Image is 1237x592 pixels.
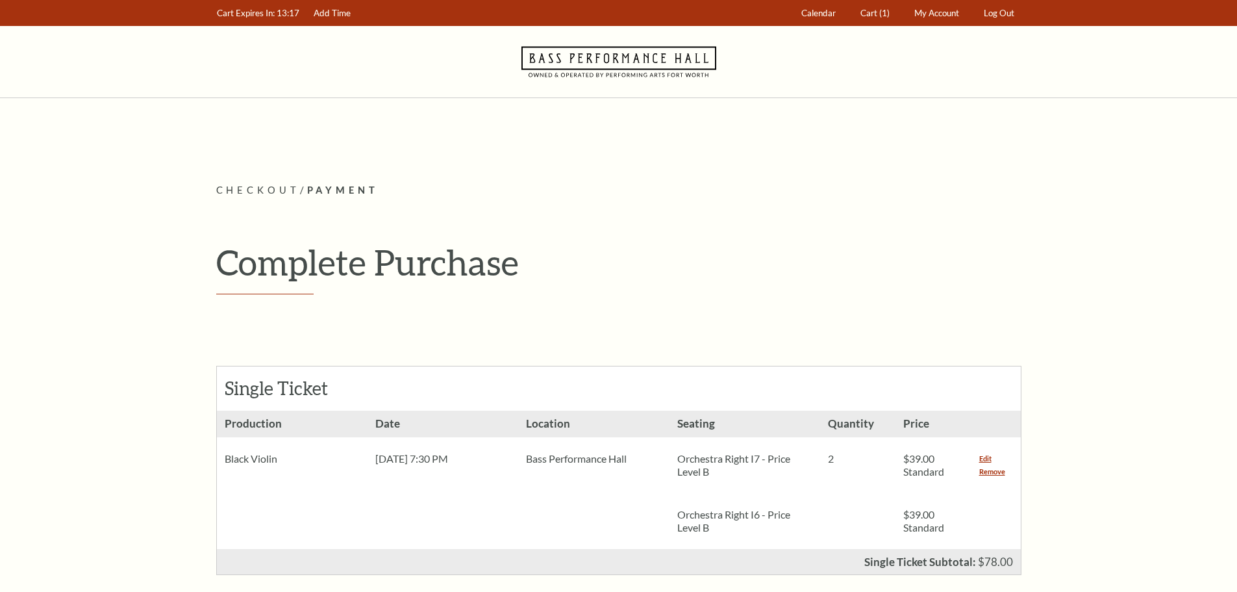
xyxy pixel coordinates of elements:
[864,556,976,567] p: Single Ticket Subtotal:
[677,452,812,478] p: Orchestra Right I7 - Price Level B
[307,185,379,196] span: Payment
[217,411,368,437] h3: Production
[669,411,820,437] h3: Seating
[518,411,669,437] h3: Location
[526,452,627,465] span: Bass Performance Hall
[801,8,836,18] span: Calendar
[216,241,1021,283] h1: Complete Purchase
[828,452,888,465] p: 2
[860,8,877,18] span: Cart
[225,378,367,400] h2: Single Ticket
[908,1,965,26] a: My Account
[307,1,356,26] a: Add Time
[903,508,944,534] span: $39.00 Standard
[216,185,300,196] span: Checkout
[216,183,1021,199] p: /
[979,452,992,465] a: Edit
[895,411,971,437] h3: Price
[879,8,890,18] span: (1)
[368,411,518,437] h3: Date
[977,1,1020,26] a: Log Out
[854,1,895,26] a: Cart (1)
[217,437,368,480] div: Black Violin
[979,465,1005,478] a: Remove
[903,452,944,478] span: $39.00 Standard
[978,555,1013,569] span: $78.00
[677,508,812,534] p: Orchestra Right I6 - Price Level B
[217,8,275,18] span: Cart Expires In:
[277,8,299,18] span: 13:17
[795,1,842,26] a: Calendar
[368,437,518,480] div: [DATE] 7:30 PM
[820,411,895,437] h3: Quantity
[914,8,959,18] span: My Account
